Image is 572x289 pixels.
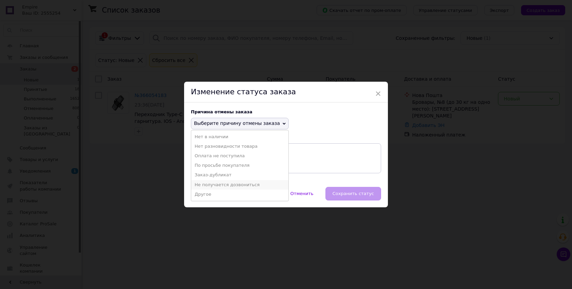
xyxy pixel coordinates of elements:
span: Отменить [290,191,314,196]
div: Причина отмены заказа [191,109,381,114]
li: Заказ-дубликат [191,170,288,180]
span: Выберите причину отмены заказа [194,121,280,126]
button: Отменить [283,187,321,200]
span: × [375,88,381,99]
li: Другое [191,190,288,199]
li: Нет в наличии [191,132,288,142]
li: Оплата не поступила [191,151,288,161]
div: Изменение статуса заказа [184,82,388,102]
li: Не получается дозвониться [191,180,288,190]
li: Нет разновидности товара [191,142,288,151]
li: По просьбе покупателя [191,161,288,170]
